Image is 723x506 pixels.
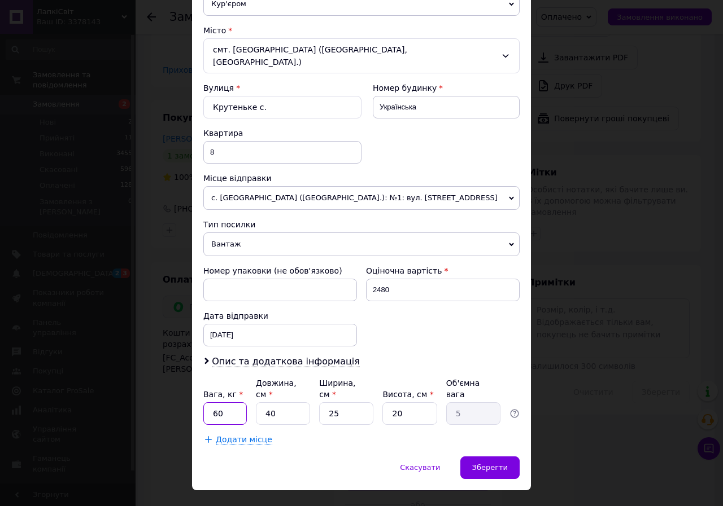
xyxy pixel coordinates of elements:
label: Вулиця [203,83,234,93]
span: Скасувати [400,463,440,472]
span: Зберегти [472,463,508,472]
span: Опис та додаткова інформація [212,356,360,367]
div: Дата відправки [203,310,357,322]
span: Квартира [203,129,243,138]
span: Вантаж [203,232,520,256]
label: Вага, кг [203,390,243,399]
div: смт. [GEOGRAPHIC_DATA] ([GEOGRAPHIC_DATA], [GEOGRAPHIC_DATA].) [203,38,520,73]
span: Номер будинку [373,83,437,93]
span: Місце відправки [203,174,272,183]
div: Номер упаковки (не обов'язково) [203,265,357,276]
span: Додати місце [216,435,272,445]
div: Місто [203,25,520,36]
label: Ширина, см [319,379,355,399]
span: Тип посилки [203,220,255,229]
label: Висота, см [382,390,433,399]
label: Довжина, см [256,379,297,399]
span: с. [GEOGRAPHIC_DATA] ([GEOGRAPHIC_DATA].): №1: вул. [STREET_ADDRESS] [203,186,520,210]
div: Об'ємна вага [446,377,500,400]
div: Оціночна вартість [366,265,520,276]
